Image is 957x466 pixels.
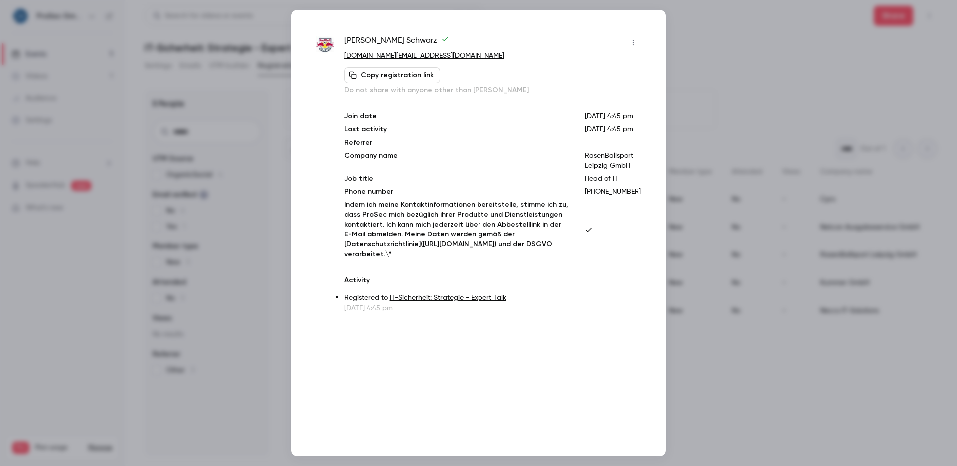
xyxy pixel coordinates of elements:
p: [DATE] 4:45 pm [344,303,641,313]
a: IT-Sicherheit: Strategie - Expert Talk [390,294,506,301]
p: Job title [344,174,569,184]
p: Activity [344,275,641,285]
a: [DOMAIN_NAME][EMAIL_ADDRESS][DOMAIN_NAME] [344,52,504,59]
p: Phone number [344,187,569,197]
span: [PERSON_NAME] Schwarz [344,35,449,51]
span: [DATE] 4:45 pm [585,126,633,133]
img: redbulls.com [316,36,334,54]
p: Join date [344,111,569,121]
p: [DATE] 4:45 pm [585,111,641,121]
p: Company name [344,151,569,171]
p: Registered to [344,293,641,303]
p: Do not share with anyone other than [PERSON_NAME] [344,85,641,95]
p: [PHONE_NUMBER] [585,187,641,197]
p: Referrer [344,138,569,148]
p: Indem ich meine Kontaktinformationen bereitstelle, stimme ich zu, dass ProSec mich bezüglich ihre... [344,200,569,259]
p: Head of IT [585,174,641,184]
p: Last activity [344,124,569,135]
p: RasenBallsport Leipzig GmbH [585,151,641,171]
button: Copy registration link [344,67,440,83]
